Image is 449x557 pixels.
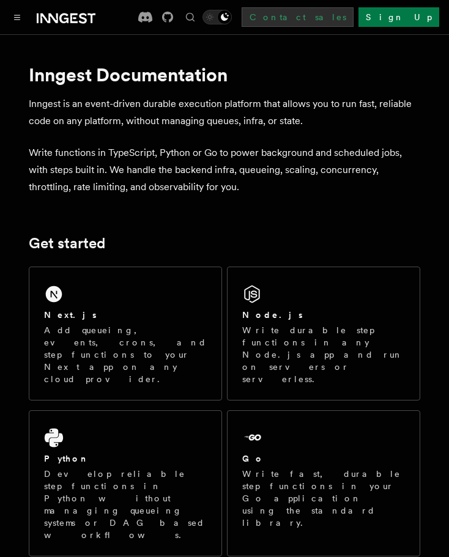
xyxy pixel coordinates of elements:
p: Add queueing, events, crons, and step functions to your Next app on any cloud provider. [44,324,207,385]
button: Toggle navigation [10,10,24,24]
button: Toggle dark mode [202,10,232,24]
h2: Python [44,452,89,465]
h2: Node.js [242,309,303,321]
a: Node.jsWrite durable step functions in any Node.js app and run on servers or serverless. [227,267,420,400]
p: Write fast, durable step functions in your Go application using the standard library. [242,468,405,529]
a: GoWrite fast, durable step functions in your Go application using the standard library. [227,410,420,556]
a: PythonDevelop reliable step functions in Python without managing queueing systems or DAG based wo... [29,410,222,556]
button: Find something... [183,10,198,24]
p: Develop reliable step functions in Python without managing queueing systems or DAG based workflows. [44,468,207,541]
a: Sign Up [358,7,439,27]
p: Write functions in TypeScript, Python or Go to power background and scheduled jobs, with steps bu... [29,144,420,196]
h2: Next.js [44,309,97,321]
h2: Go [242,452,264,465]
h1: Inngest Documentation [29,64,420,86]
p: Write durable step functions in any Node.js app and run on servers or serverless. [242,324,405,385]
a: Get started [29,235,105,252]
a: Next.jsAdd queueing, events, crons, and step functions to your Next app on any cloud provider. [29,267,222,400]
a: Contact sales [242,7,354,27]
p: Inngest is an event-driven durable execution platform that allows you to run fast, reliable code ... [29,95,420,130]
